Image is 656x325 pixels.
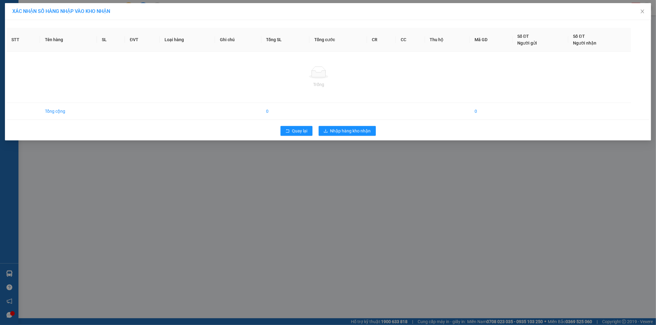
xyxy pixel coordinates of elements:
strong: (Công Ty TNHH Chuyển Phát Nhanh Bảo An - MST: 0109597835) [14,17,133,22]
button: rollbackQuay lại [280,126,312,136]
th: Tổng cước [309,28,367,52]
th: Tổng SL [261,28,310,52]
th: Loại hàng [160,28,215,52]
th: Mã GD [470,28,513,52]
span: Số ĐT [573,34,585,39]
span: Quay lại [292,127,308,134]
td: 0 [261,103,310,120]
span: rollback [285,129,290,134]
th: SL [97,28,125,52]
th: CR [367,28,396,52]
span: Nhập hàng kho nhận [330,127,371,134]
strong: BIÊN NHẬN VẬN CHUYỂN BẢO AN EXPRESS [16,9,132,16]
th: Tên hàng [40,28,97,52]
span: close [640,9,645,14]
span: Người nhận [573,41,597,45]
span: [PHONE_NUMBER] - [DOMAIN_NAME] [30,24,119,47]
span: Số ĐT [518,34,529,39]
th: Thu hộ [425,28,470,52]
span: Người gửi [518,41,537,45]
button: Close [634,3,651,20]
td: Tổng cộng [40,103,97,120]
th: CC [396,28,425,52]
span: download [324,129,328,134]
button: downloadNhập hàng kho nhận [319,126,376,136]
span: XÁC NHẬN SỐ HÀNG NHẬP VÀO KHO NHẬN [12,8,110,14]
th: ĐVT [125,28,160,52]
th: Ghi chú [215,28,261,52]
th: STT [6,28,40,52]
div: Trống [11,81,626,88]
td: 0 [470,103,513,120]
